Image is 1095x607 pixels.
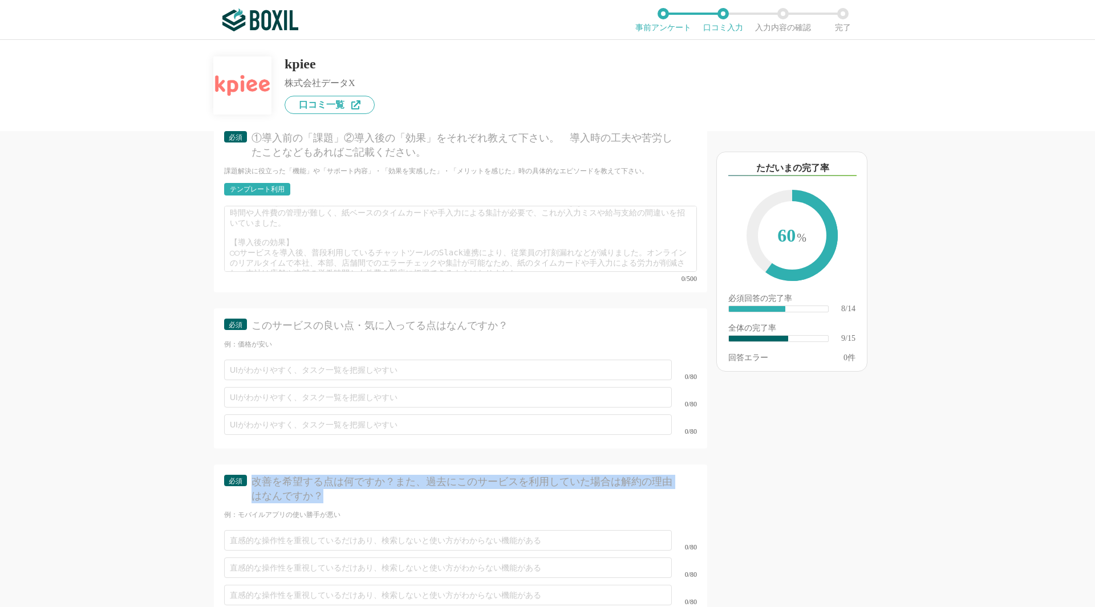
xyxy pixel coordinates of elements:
div: 回答エラー [728,354,768,362]
div: 0/80 [672,598,697,605]
div: ①導入前の「課題」②導入後の「効果」をそれぞれ教えて下さい。 導入時の工夫や苦労したことなどもあればご記載ください。 [252,131,677,160]
div: ただいまの完了率 [728,161,857,176]
li: 口コミ入力 [693,8,753,32]
span: % [797,231,806,244]
span: 0 [843,353,847,362]
div: 0/80 [672,373,697,380]
span: 必須 [229,477,242,485]
input: 直感的な操作性を重視しているだけあり、検索しないと使い方がわからない機能がある [224,557,672,578]
div: 件 [843,354,855,362]
div: 株式会社データX [285,79,375,88]
div: 0/80 [672,571,697,578]
div: 0/500 [224,275,697,282]
span: 必須 [229,321,242,329]
input: UIがわかりやすく、タスク一覧を把握しやすい [224,387,672,408]
a: 口コミ一覧 [285,96,375,114]
input: 直感的な操作性を重視しているだけあり、検索しないと使い方がわからない機能がある [224,530,672,551]
div: ​ [729,306,785,312]
div: このサービスの良い点・気に入ってる点はなんですか？ [252,319,677,333]
div: 9/15 [841,335,855,343]
div: 例：モバイルアプリの使い勝手が悪い [224,510,697,520]
li: 完了 [813,8,873,32]
div: ​ [729,336,788,341]
div: 改善を希望する点は何ですか？また、過去にこのサービスを利用していた場合は解約の理由はなんですか？ [252,475,677,503]
div: 0/80 [672,428,697,435]
div: 全体の完了率 [728,324,855,335]
input: UIがわかりやすく、タスク一覧を把握しやすい [224,414,672,435]
div: 0/80 [672,544,697,551]
div: 0/80 [672,401,697,408]
div: 8/14 [841,305,855,313]
li: 入力内容の確認 [753,8,813,32]
div: kpiee [285,57,375,71]
div: テンプレート利用 [230,186,285,193]
div: 必須回答の完了率 [728,295,855,305]
span: 60 [758,201,826,272]
li: 事前アンケート [633,8,693,32]
img: ボクシルSaaS_ロゴ [222,9,298,31]
input: 直感的な操作性を重視しているだけあり、検索しないと使い方がわからない機能がある [224,585,672,605]
div: 課題解決に役立った「機能」や「サポート内容」・「効果を実感した」・「メリットを感じた」時の具体的なエピソードを教えて下さい。 [224,166,697,176]
input: UIがわかりやすく、タスク一覧を把握しやすい [224,360,672,380]
span: 口コミ一覧 [299,100,344,109]
span: 必須 [229,133,242,141]
div: 例：価格が安い [224,340,697,349]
